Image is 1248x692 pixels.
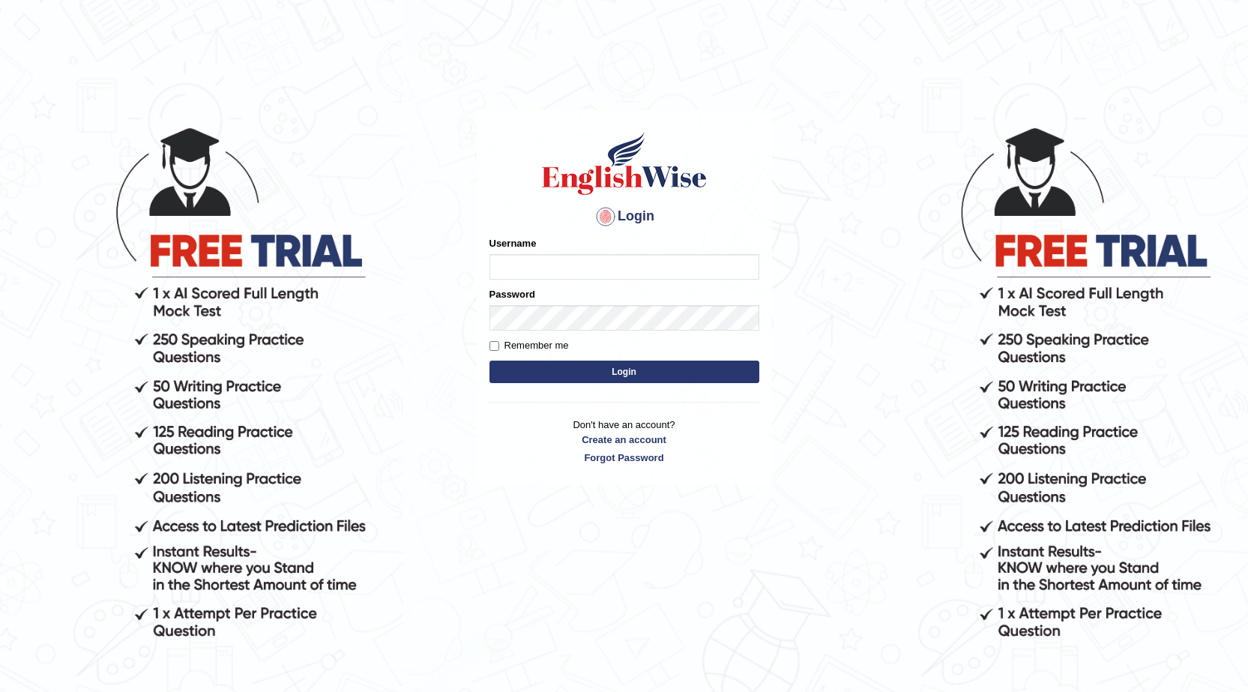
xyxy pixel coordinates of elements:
[489,361,759,383] button: Login
[539,130,710,197] img: Logo of English Wise sign in for intelligent practice with AI
[489,236,537,250] label: Username
[489,418,759,464] p: Don't have an account?
[489,287,535,301] label: Password
[489,341,499,351] input: Remember me
[489,451,759,465] a: Forgot Password
[489,338,569,353] label: Remember me
[489,433,759,447] a: Create an account
[489,205,759,229] h4: Login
